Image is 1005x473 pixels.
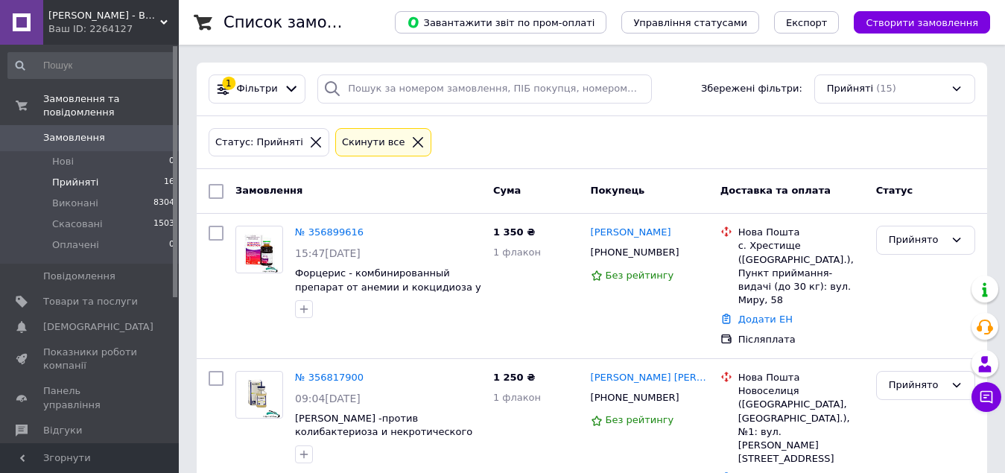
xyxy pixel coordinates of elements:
div: Новоселиця ([GEOGRAPHIC_DATA], [GEOGRAPHIC_DATA].), №1: вул. [PERSON_NAME][STREET_ADDRESS] [738,384,864,466]
div: Cкинути все [339,135,408,150]
a: [PERSON_NAME] [PERSON_NAME] [591,371,708,385]
a: Створити замовлення [839,16,990,28]
span: Оплачені [52,238,99,252]
span: Cума [493,185,521,196]
span: Статус [876,185,913,196]
h1: Список замовлень [223,13,375,31]
button: Експорт [774,11,840,34]
span: 15:47[DATE] [295,247,361,259]
div: 1 [222,77,235,90]
div: с. Хрестище ([GEOGRAPHIC_DATA].), Пункт приймання-видачі (до 30 кг): вул. Миру, 58 [738,239,864,307]
span: Покупець [591,185,645,196]
span: 1 флакон [493,392,541,403]
span: Доставка та оплата [720,185,831,196]
img: Фото товару [241,226,277,273]
a: № 356817900 [295,372,364,383]
button: Завантажити звіт по пром-оплаті [395,11,606,34]
span: Повідомлення [43,270,115,283]
span: Товари та послуги [43,295,138,308]
span: [DEMOGRAPHIC_DATA] [43,320,153,334]
span: [PHONE_NUMBER] [591,247,679,258]
a: Фото товару [235,371,283,419]
button: Створити замовлення [854,11,990,34]
span: Фільтри [237,82,278,96]
a: Додати ЕН [738,314,793,325]
span: Збережені фільтри: [701,82,802,96]
div: Нова Пошта [738,226,864,239]
span: 09:04[DATE] [295,393,361,404]
span: 1503 [153,218,174,231]
img: Фото товару [238,372,279,418]
span: Прийняті [52,176,98,189]
span: Прийняті [827,82,873,96]
span: 1 250 ₴ [493,372,535,383]
a: [PERSON_NAME] [591,226,671,240]
span: [PHONE_NUMBER] [591,392,679,403]
div: Прийнято [889,232,945,248]
span: 16 [164,176,174,189]
span: (15) [876,83,896,94]
span: 1 флакон [493,247,541,258]
span: Замовлення [43,131,105,145]
span: Без рейтингу [606,414,674,425]
span: Скасовані [52,218,103,231]
button: Управління статусами [621,11,759,34]
a: № 356899616 [295,226,364,238]
div: Прийнято [889,378,945,393]
span: 8304 [153,197,174,210]
span: Завантажити звіт по пром-оплаті [407,16,595,29]
span: Експорт [786,17,828,28]
span: Управління статусами [633,17,747,28]
input: Пошук за номером замовлення, ПІБ покупця, номером телефону, Email, номером накладної [317,74,651,104]
span: 0 [169,155,174,168]
input: Пошук [7,52,176,79]
span: Нові [52,155,74,168]
a: Форцерис - комбинированный препарат от анемии и кокцидиоза у поросят, 100 мл, Сeva ([GEOGRAPHIC_D... [295,267,481,320]
span: 0 [169,238,174,252]
button: Чат з покупцем [971,382,1001,412]
span: Відгуки [43,424,82,437]
div: Ваш ID: 2264127 [48,22,179,36]
span: Виконані [52,197,98,210]
span: Показники роботи компанії [43,346,138,372]
span: АГРО АРТІМ - Ветеринарне обладнання і препарати для тваринництва і птахівництва [48,9,160,22]
span: Панель управління [43,384,138,411]
span: Замовлення [235,185,302,196]
a: [PERSON_NAME] -против колибактериоза и некротического энтерита поросят, 1 фл. (10 доз) х 20 мл, [... [295,413,472,466]
a: Фото товару [235,226,283,273]
span: Замовлення та повідомлення [43,92,179,119]
div: Післяплата [738,333,864,346]
div: Статус: Прийняті [212,135,306,150]
span: 1 350 ₴ [493,226,535,238]
span: Без рейтингу [606,270,674,281]
div: Нова Пошта [738,371,864,384]
span: Створити замовлення [866,17,978,28]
